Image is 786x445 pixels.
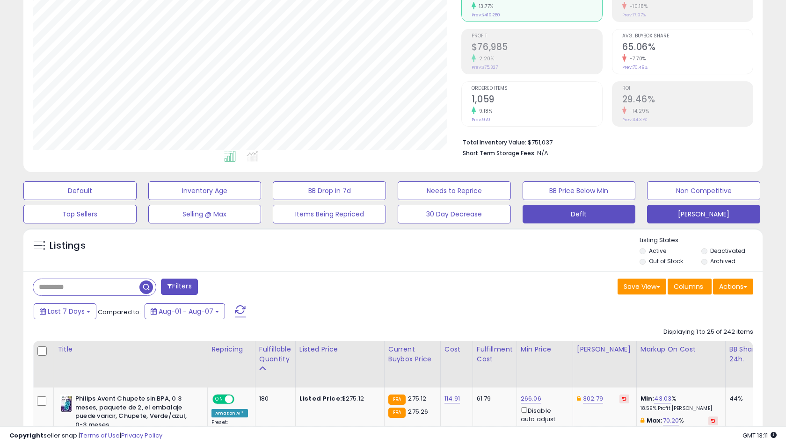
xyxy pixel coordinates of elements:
[463,136,746,147] li: $751,037
[388,395,406,405] small: FBA
[622,12,646,18] small: Prev: 17.97%
[742,431,777,440] span: 2025-08-15 13:11 GMT
[521,394,541,403] a: 266.06
[626,108,649,115] small: -14.29%
[472,34,602,39] span: Profit
[463,138,526,146] b: Total Inventory Value:
[299,395,377,403] div: $275.12
[50,239,86,252] h5: Listings
[622,34,753,39] span: Avg. Buybox Share
[9,431,162,440] div: seller snap | |
[148,205,262,223] button: Selling @ Max
[472,117,490,122] small: Prev: 970
[654,394,671,403] a: 43.03
[622,65,648,70] small: Prev: 70.49%
[537,149,548,158] span: N/A
[60,395,73,413] img: 41pxuz5AnQL._SL40_.jpg
[472,12,500,18] small: Prev: $419,280
[472,86,602,91] span: Ordered Items
[23,181,137,200] button: Default
[273,181,386,200] button: BB Drop in 7d
[521,405,566,432] div: Disable auto adjust min
[477,345,513,364] div: Fulfillment Cost
[640,394,655,403] b: Min:
[622,117,647,122] small: Prev: 34.37%
[577,345,633,354] div: [PERSON_NAME]
[259,395,288,403] div: 180
[75,395,189,431] b: Philips Avent Chupete sin BPA, 0 3 meses, paquete de 2, el embalaje puede variar, Chupete, Verde/...
[233,395,248,403] span: OFF
[647,205,760,223] button: [PERSON_NAME]
[58,345,204,354] div: Title
[729,395,760,403] div: 44%
[273,205,386,223] button: Items Being Repriced
[408,394,426,403] span: 275.12
[444,345,469,354] div: Cost
[472,42,602,54] h2: $76,985
[98,308,141,316] span: Compared to:
[408,407,428,416] span: 275.26
[463,149,536,157] b: Short Term Storage Fees:
[583,394,603,403] a: 302.79
[710,247,745,255] label: Deactivated
[476,3,494,10] small: 13.77%
[523,181,636,200] button: BB Price Below Min
[647,181,760,200] button: Non Competitive
[626,55,646,62] small: -7.70%
[145,303,225,319] button: Aug-01 - Aug-07
[211,409,248,417] div: Amazon AI *
[472,94,602,107] h2: 1,059
[161,279,197,295] button: Filters
[34,303,96,319] button: Last 7 Days
[476,55,495,62] small: 2.20%
[388,345,437,364] div: Current Buybox Price
[622,94,753,107] h2: 29.46%
[521,345,569,354] div: Min Price
[299,345,380,354] div: Listed Price
[636,341,725,388] th: The percentage added to the cost of goods (COGS) that forms the calculator for Min & Max prices.
[23,205,137,223] button: Top Sellers
[640,236,762,245] p: Listing States:
[663,328,753,337] div: Displaying 1 to 25 of 242 items
[472,65,498,70] small: Prev: $75,327
[622,86,753,91] span: ROI
[388,408,406,418] small: FBA
[713,279,753,294] button: Actions
[159,307,213,316] span: Aug-01 - Aug-07
[398,181,511,200] button: Needs to Reprice
[668,279,712,294] button: Columns
[398,205,511,223] button: 30 Day Decrease
[647,416,663,425] b: Max:
[299,394,342,403] b: Listed Price:
[476,108,493,115] small: 9.18%
[213,395,225,403] span: ON
[663,416,679,425] a: 70.20
[626,3,648,10] small: -10.18%
[80,431,120,440] a: Terms of Use
[622,42,753,54] h2: 65.06%
[121,431,162,440] a: Privacy Policy
[211,345,251,354] div: Repricing
[9,431,44,440] strong: Copyright
[523,205,636,223] button: Deflt
[640,405,718,412] p: 18.59% Profit [PERSON_NAME]
[649,247,666,255] label: Active
[640,416,718,434] div: %
[444,394,460,403] a: 114.91
[259,345,291,364] div: Fulfillable Quantity
[649,257,683,265] label: Out of Stock
[729,345,764,364] div: BB Share 24h.
[640,395,718,412] div: %
[674,282,703,291] span: Columns
[148,181,262,200] button: Inventory Age
[477,395,509,403] div: 61.79
[618,279,666,294] button: Save View
[640,345,721,354] div: Markup on Cost
[48,307,85,316] span: Last 7 Days
[710,257,735,265] label: Archived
